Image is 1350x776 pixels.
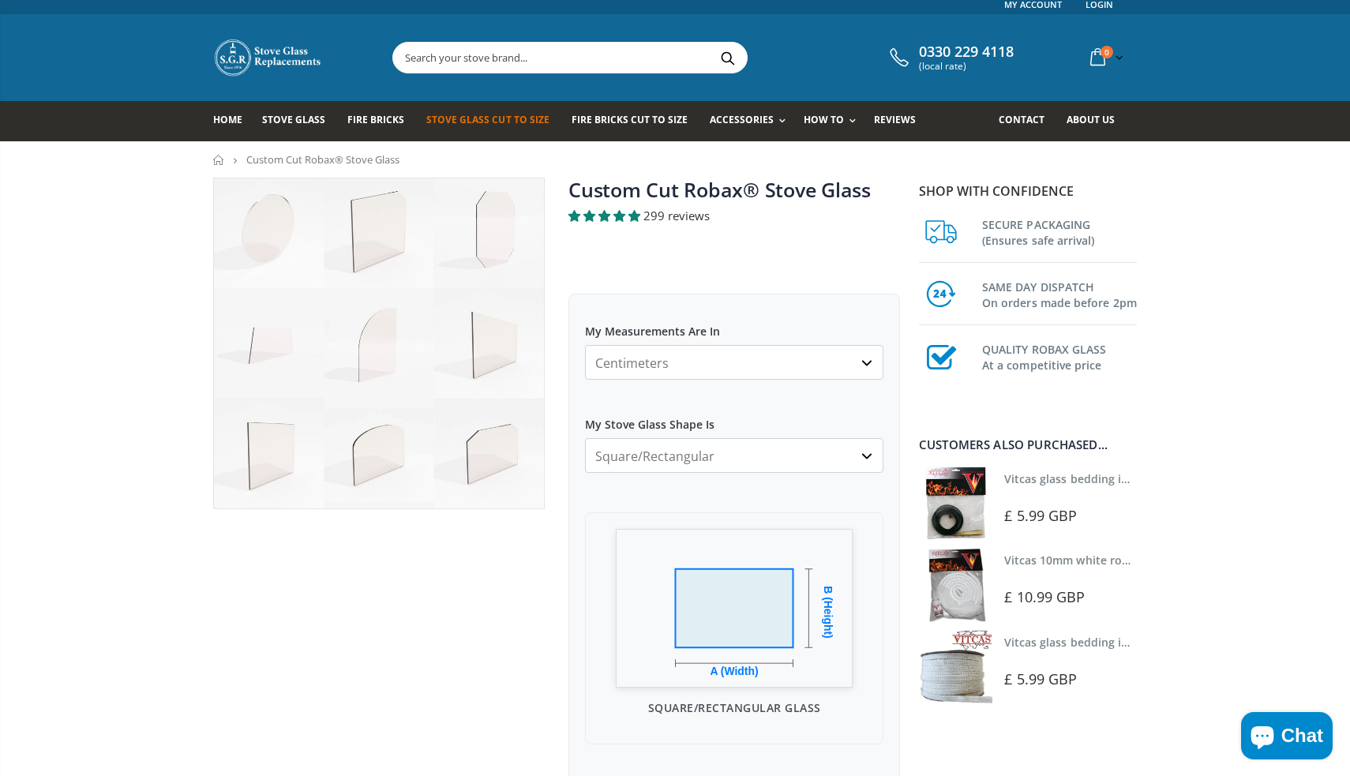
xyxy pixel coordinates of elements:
[1084,42,1127,73] a: 0
[426,113,549,126] span: Stove Glass Cut To Size
[710,101,793,141] a: Accessories
[874,101,928,141] a: Reviews
[262,113,325,126] span: Stove Glass
[1004,669,1077,688] span: £ 5.99 GBP
[874,113,916,126] span: Reviews
[262,101,337,141] a: Stove Glass
[982,339,1137,373] h3: QUALITY ROBAX GLASS At a competitive price
[982,214,1137,249] h3: SECURE PACKAGING (Ensures safe arrival)
[710,113,774,126] span: Accessories
[710,43,745,73] button: Search
[919,467,992,540] img: Vitcas stove glass bedding in tape
[804,113,844,126] span: How To
[213,113,242,126] span: Home
[643,208,710,223] span: 299 reviews
[919,548,992,621] img: Vitcas white rope, glue and gloves kit 10mm
[602,699,867,716] p: Square/Rectangular Glass
[804,101,864,141] a: How To
[568,208,643,223] span: 4.94 stars
[1067,113,1115,126] span: About us
[999,113,1044,126] span: Contact
[886,43,1014,72] a: 0330 229 4118 (local rate)
[1004,506,1077,525] span: £ 5.99 GBP
[393,43,924,73] input: Search your stove brand...
[982,276,1137,311] h3: SAME DAY DISPATCH On orders made before 2pm
[585,310,883,339] label: My Measurements Are In
[572,113,688,126] span: Fire Bricks Cut To Size
[1067,101,1127,141] a: About us
[246,152,399,167] span: Custom Cut Robax® Stove Glass
[1236,712,1337,763] inbox-online-store-chat: Shopify online store chat
[426,101,561,141] a: Stove Glass Cut To Size
[1004,553,1314,568] a: Vitcas 10mm white rope kit - includes rope seal and glue!
[919,630,992,703] img: Vitcas stove glass bedding in tape
[213,155,225,165] a: Home
[919,61,1014,72] span: (local rate)
[1004,471,1299,486] a: Vitcas glass bedding in tape - 2mm x 10mm x 2 meters
[1004,635,1340,650] a: Vitcas glass bedding in tape - 2mm x 15mm x 2 meters (White)
[347,113,404,126] span: Fire Bricks
[347,101,416,141] a: Fire Bricks
[919,439,1137,451] div: Customers also purchased...
[919,182,1137,201] p: Shop with confidence
[919,43,1014,61] span: 0330 229 4118
[572,101,699,141] a: Fire Bricks Cut To Size
[568,176,871,203] a: Custom Cut Robax® Stove Glass
[214,178,544,508] img: stove_glass_made_to_measure_800x_crop_center.jpg
[1004,587,1085,606] span: £ 10.99 GBP
[999,101,1056,141] a: Contact
[616,529,853,688] img: Square/Rectangular Glass
[585,403,883,432] label: My Stove Glass Shape Is
[1101,46,1113,58] span: 0
[213,101,254,141] a: Home
[213,38,324,77] img: Stove Glass Replacement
